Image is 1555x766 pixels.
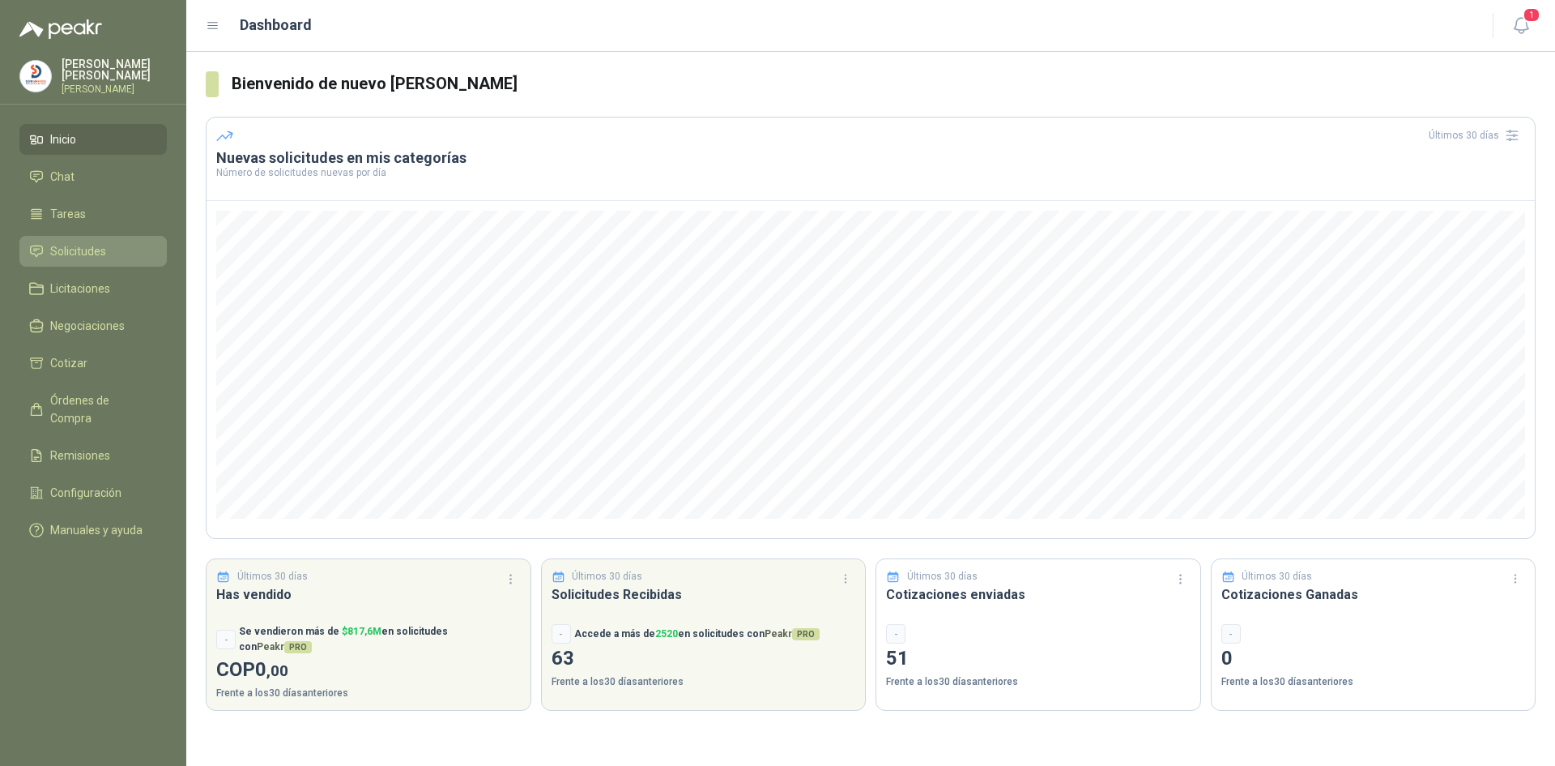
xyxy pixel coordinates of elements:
a: Remisiones [19,440,167,471]
span: Peakr [257,641,312,653]
span: Peakr [765,628,820,640]
p: [PERSON_NAME] [PERSON_NAME] [62,58,167,81]
p: Accede a más de en solicitudes con [574,627,820,642]
h3: Solicitudes Recibidas [552,584,856,605]
p: 51 [886,644,1191,674]
span: Licitaciones [50,280,110,297]
span: ,00 [266,661,288,680]
div: - [216,630,236,649]
img: Company Logo [20,61,51,92]
p: Últimos 30 días [237,569,308,584]
p: Últimos 30 días [907,569,978,584]
h3: Has vendido [216,584,521,605]
a: Negociaciones [19,310,167,341]
a: Licitaciones [19,273,167,304]
p: 0 [1221,644,1526,674]
p: [PERSON_NAME] [62,84,167,94]
span: 0 [255,658,288,681]
span: Negociaciones [50,317,125,335]
a: Solicitudes [19,236,167,267]
p: Número de solicitudes nuevas por día [216,168,1525,178]
span: Chat [50,168,75,186]
button: 1 [1506,11,1536,41]
h3: Cotizaciones enviadas [886,584,1191,605]
a: Inicio [19,124,167,155]
span: Manuales y ayuda [50,521,143,539]
p: COP [216,655,521,686]
span: PRO [284,641,312,653]
div: - [886,624,905,644]
p: Últimos 30 días [1242,569,1312,584]
a: Manuales y ayuda [19,515,167,546]
span: PRO [792,628,820,640]
span: Inicio [50,131,76,148]
div: - [1221,624,1241,644]
span: Remisiones [50,447,110,464]
p: Frente a los 30 días anteriores [552,674,856,690]
p: Se vendieron más de en solicitudes con [239,624,521,655]
p: Últimos 30 días [572,569,642,584]
h3: Nuevas solicitudes en mis categorías [216,148,1525,168]
a: Órdenes de Compra [19,385,167,434]
span: 2520 [655,628,678,640]
span: Solicitudes [50,242,106,260]
span: Configuración [50,484,121,502]
p: Frente a los 30 días anteriores [886,674,1191,690]
a: Configuración [19,477,167,508]
span: $ 817,6M [342,626,381,637]
img: Logo peakr [19,19,102,39]
span: Cotizar [50,354,87,372]
a: Cotizar [19,348,167,379]
div: Últimos 30 días [1429,122,1525,148]
p: 63 [552,644,856,674]
a: Chat [19,161,167,192]
h3: Bienvenido de nuevo [PERSON_NAME] [232,71,1536,96]
h3: Cotizaciones Ganadas [1221,584,1526,605]
p: Frente a los 30 días anteriores [1221,674,1526,690]
p: Frente a los 30 días anteriores [216,686,521,701]
div: - [552,624,571,644]
span: Órdenes de Compra [50,392,151,427]
h1: Dashboard [240,14,312,36]
a: Tareas [19,199,167,229]
span: Tareas [50,205,86,223]
span: 1 [1523,7,1540,23]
